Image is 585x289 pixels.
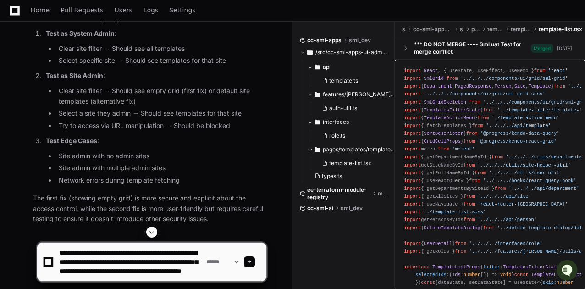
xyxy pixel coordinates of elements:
svg: Directory [315,117,320,128]
span: pages/templates/template-list [323,146,395,153]
li: Site admin with multiple admin sites [56,163,266,173]
span: '@progress/kendo-react-grid' [478,139,557,144]
span: template-list.tsx [539,26,582,33]
button: pages/templates/template-list [307,142,395,157]
span: Department [424,83,452,89]
span: import [404,170,421,176]
span: template.ts [329,77,358,84]
span: src [460,26,464,33]
a: Powered byPylon [65,96,111,103]
span: '../../../components/ui/grid/sml-grid.scss' [424,91,545,97]
span: '../../../components/ui/grid/sml-grid' [461,76,568,81]
p: The first fix (showing empty grid) is more secure and explicit about the access control, while th... [33,193,266,224]
span: import [404,162,421,168]
span: '../../../api/person' [478,217,537,222]
span: cc-sml-apps [307,37,342,44]
span: from [438,146,449,152]
li: Network errors during template fetching [56,175,266,186]
span: import [404,178,421,183]
span: import [404,201,421,207]
span: GridCellProps [424,139,460,144]
span: Merged [531,44,553,53]
span: cc-sml-ai [307,205,333,212]
button: role.ts [318,129,390,142]
span: pages [471,26,480,33]
li: Clear site filter → Should see empty grid (first fix) or default site templates (alternative fix) [56,86,266,107]
button: template.ts [318,74,390,87]
span: /src/cc-sml-apps-ui-admin/src [315,49,388,56]
span: Site [514,83,526,89]
span: features/[PERSON_NAME]/utils [323,91,395,98]
button: api [307,60,395,74]
span: from [464,162,475,168]
span: from [475,170,486,176]
span: Users [115,7,132,13]
div: *** DO NOT MERGE ---- Sml uat Test for merge conflict [414,41,531,56]
span: import [404,186,421,191]
span: import [404,115,421,121]
button: types.ts [311,170,390,183]
span: Pylon [91,96,111,103]
span: api [323,63,331,71]
span: role.ts [329,132,345,139]
span: React [424,68,438,73]
span: from [491,154,503,160]
span: import [404,209,421,215]
span: cc-sml-apps-ui-admin [413,26,453,33]
p: : [46,28,266,39]
span: import [404,154,421,160]
span: import [404,146,421,152]
strong: Test Edge Cases [46,137,97,144]
span: Person [495,83,512,89]
li: Select a site they admin → Should see templates for that site [56,108,266,119]
strong: Test as System Admin [46,29,115,37]
span: from [447,76,458,81]
p: : [46,136,266,146]
span: TemplatesFilterState [424,107,480,113]
div: Start new chat [31,68,150,78]
p: : [46,71,266,81]
div: [DATE] [557,45,572,52]
button: /src/cc-sml-apps-ui-admin/src [300,45,388,60]
img: 1756235613930-3d25f9e4-fa56-45dd-b3ad-e072dfbd1548 [9,68,26,85]
span: from [483,225,495,231]
span: from [464,217,475,222]
span: DeleteTemplateDialog [424,225,480,231]
svg: Directory [315,89,320,100]
span: import [404,217,421,222]
div: We're available if you need us! [31,78,116,85]
span: template-list [511,26,531,33]
span: './template-action-menu' [491,115,559,121]
span: 'react' [548,68,568,73]
span: import [404,83,421,89]
span: Pull Requests [61,7,103,13]
span: SortDescriptor [424,131,463,136]
span: templates [487,26,503,33]
span: import [404,194,421,199]
button: interfaces [307,115,395,129]
span: '../../../utils/user-util' [489,170,562,176]
span: import [404,107,421,113]
span: from [464,194,475,199]
span: from [534,68,546,73]
span: PagedResponse [455,83,491,89]
span: SmlGridSkeleton [424,100,466,105]
span: Template [528,83,551,89]
span: types.ts [322,172,342,180]
li: Site admin with no admin sites [56,151,266,161]
span: template-list.tsx [329,160,371,167]
span: 'moment' [452,146,475,152]
span: import [404,123,421,128]
span: from [472,123,483,128]
span: src [402,26,406,33]
span: import [404,225,421,231]
button: template-list.tsx [318,157,390,170]
span: import [404,131,421,136]
span: '../../../hooks/react-query-hook' [483,178,576,183]
strong: Test as Site Admin [46,72,103,79]
span: Home [31,7,50,13]
li: Clear site filter → Should see all templates [56,44,266,54]
li: Select specific site → Should see templates for that site [56,56,266,66]
span: '../../../api/department' [508,186,579,191]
